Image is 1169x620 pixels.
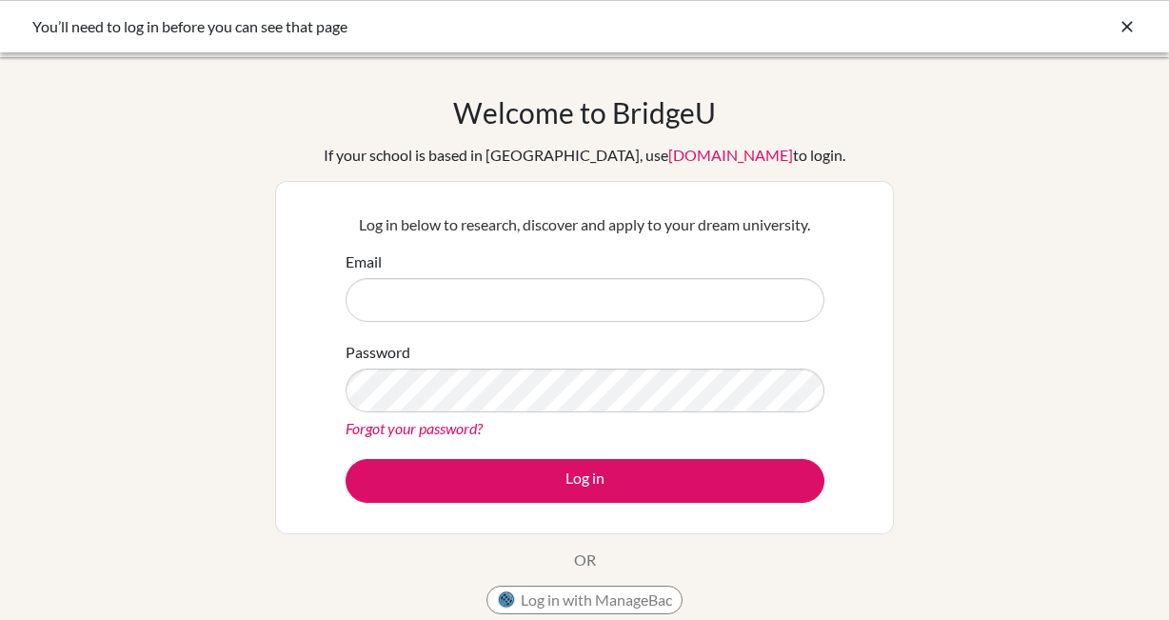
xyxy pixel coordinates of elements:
p: OR [574,549,596,571]
label: Email [346,250,382,273]
label: Password [346,341,410,364]
div: If your school is based in [GEOGRAPHIC_DATA], use to login. [324,144,845,167]
button: Log in with ManageBac [486,586,683,614]
a: [DOMAIN_NAME] [668,146,793,164]
p: Log in below to research, discover and apply to your dream university. [346,213,824,236]
a: Forgot your password? [346,419,483,437]
h1: Welcome to BridgeU [453,95,716,130]
div: You’ll need to log in before you can see that page [32,15,851,38]
button: Log in [346,459,824,503]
